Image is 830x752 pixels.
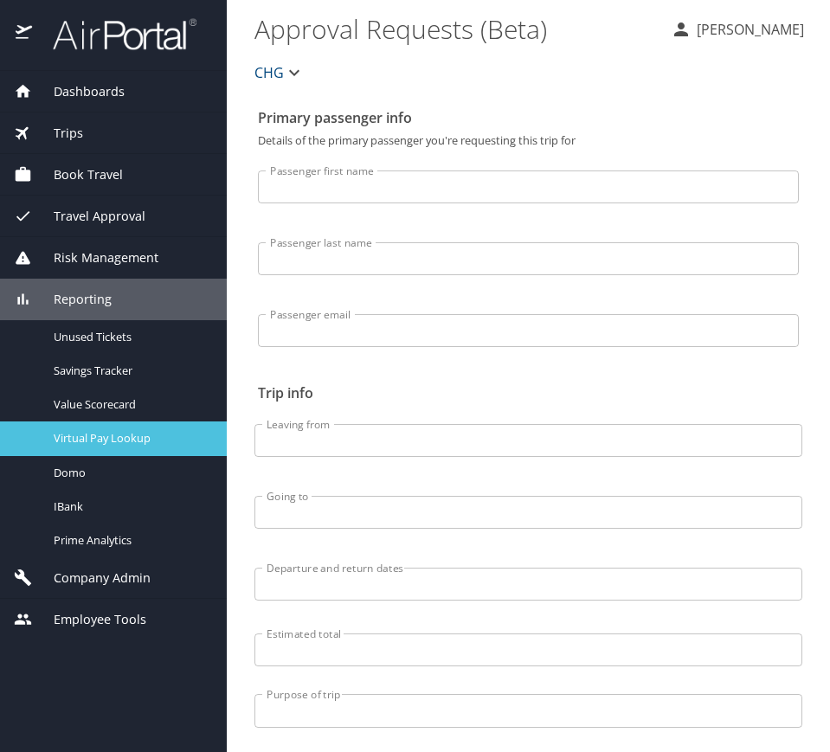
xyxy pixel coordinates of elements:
[258,104,799,132] h2: Primary passenger info
[54,498,206,515] span: IBank
[54,363,206,379] span: Savings Tracker
[248,55,312,90] button: CHG
[34,17,196,51] img: airportal-logo.png
[32,569,151,588] span: Company Admin
[54,430,206,447] span: Virtual Pay Lookup
[32,610,146,629] span: Employee Tools
[54,465,206,481] span: Domo
[54,532,206,549] span: Prime Analytics
[692,19,804,40] p: [PERSON_NAME]
[32,248,158,267] span: Risk Management
[54,396,206,413] span: Value Scorecard
[32,165,123,184] span: Book Travel
[32,207,145,226] span: Travel Approval
[664,14,811,45] button: [PERSON_NAME]
[32,124,83,143] span: Trips
[254,61,284,85] span: CHG
[54,329,206,345] span: Unused Tickets
[32,290,112,309] span: Reporting
[16,17,34,51] img: icon-airportal.png
[32,82,125,101] span: Dashboards
[254,2,657,55] h1: Approval Requests (Beta)
[258,135,799,146] p: Details of the primary passenger you're requesting this trip for
[258,379,799,407] h2: Trip info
